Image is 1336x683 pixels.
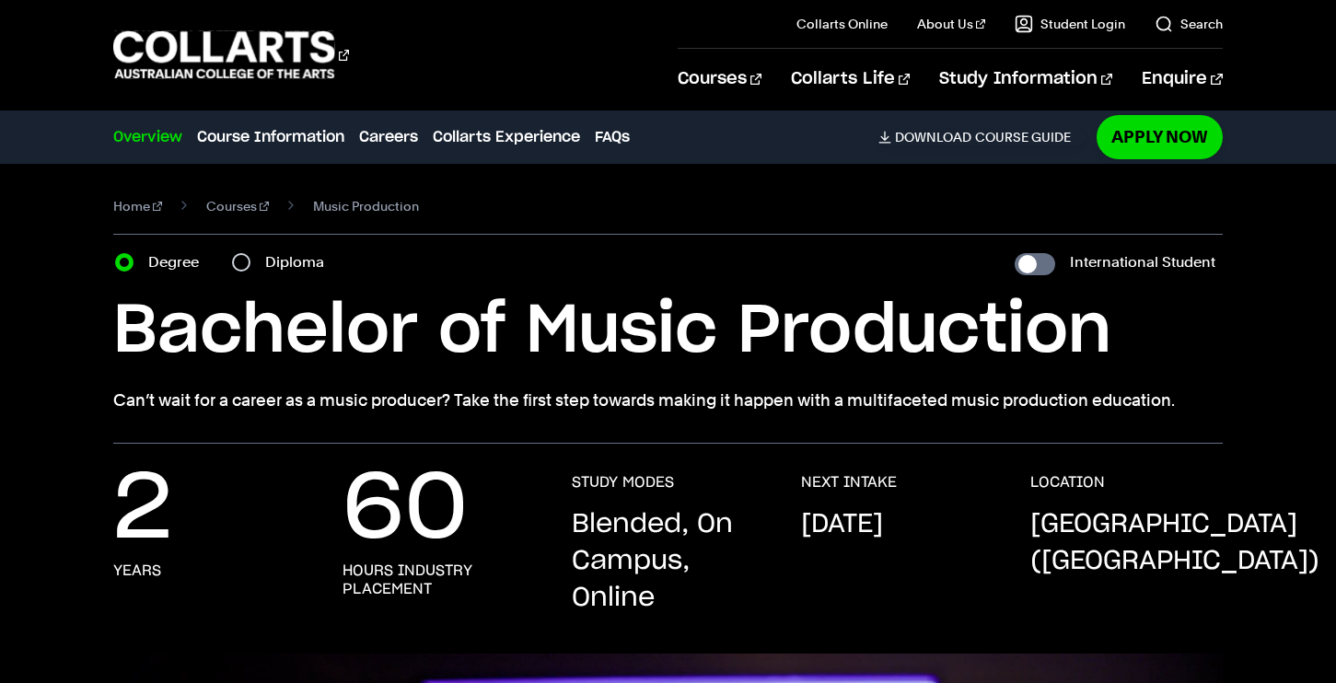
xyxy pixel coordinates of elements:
[113,388,1222,413] p: Can’t wait for a career as a music producer? Take the first step towards making it happen with a ...
[595,126,630,148] a: FAQs
[1155,15,1223,33] a: Search
[801,473,897,492] h3: NEXT INTAKE
[206,193,269,219] a: Courses
[113,561,161,580] h3: Years
[796,15,888,33] a: Collarts Online
[1015,15,1125,33] a: Student Login
[1030,473,1105,492] h3: LOCATION
[113,473,172,547] p: 2
[917,15,985,33] a: About Us
[113,290,1222,373] h1: Bachelor of Music Production
[113,29,349,81] div: Go to homepage
[878,129,1086,145] a: DownloadCourse Guide
[1030,506,1319,580] p: [GEOGRAPHIC_DATA] ([GEOGRAPHIC_DATA])
[1142,49,1222,110] a: Enquire
[313,193,419,219] span: Music Production
[895,129,971,145] span: Download
[678,49,761,110] a: Courses
[113,193,162,219] a: Home
[343,561,535,598] h3: hours industry placement
[113,126,182,148] a: Overview
[791,49,910,110] a: Collarts Life
[572,506,764,617] p: Blended, On Campus, Online
[801,506,883,543] p: [DATE]
[359,126,418,148] a: Careers
[343,473,468,547] p: 60
[433,126,580,148] a: Collarts Experience
[265,249,335,275] label: Diploma
[939,49,1112,110] a: Study Information
[148,249,210,275] label: Degree
[197,126,344,148] a: Course Information
[1097,115,1223,158] a: Apply Now
[572,473,674,492] h3: STUDY MODES
[1070,249,1215,275] label: International Student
